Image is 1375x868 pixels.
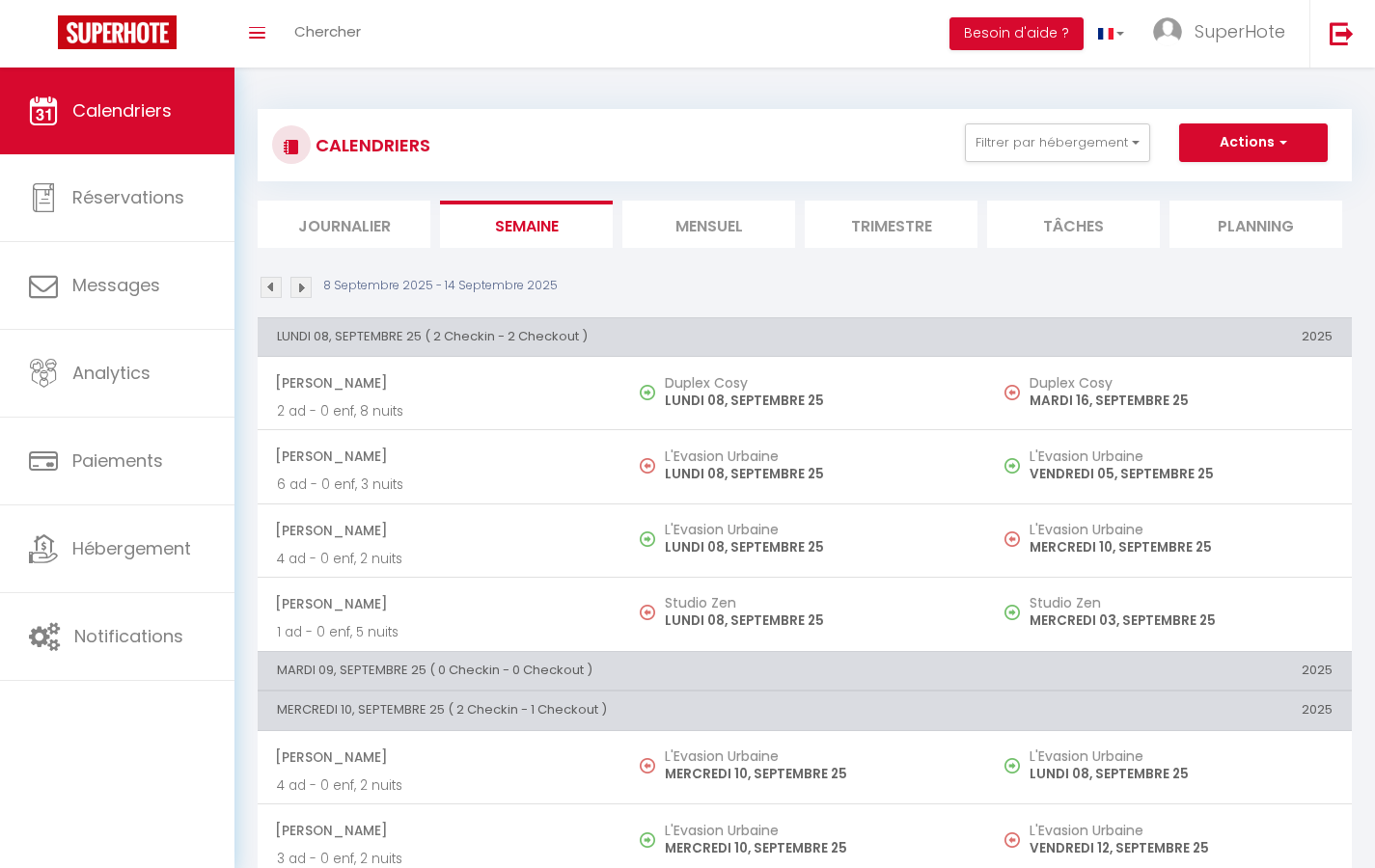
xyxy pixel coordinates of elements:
li: Mensuel [622,201,795,248]
th: 2025 [987,651,1352,690]
p: LUNDI 08, SEPTEMBRE 25 [1030,764,1333,784]
h5: Duplex Cosy [665,375,968,391]
button: Filtrer par hébergement [965,123,1150,162]
th: 2025 [987,692,1352,730]
p: 6 ad - 0 enf, 3 nuits [277,475,603,495]
img: ... [1153,17,1182,46]
li: Semaine [440,201,613,248]
p: VENDREDI 05, SEPTEMBRE 25 [1030,464,1333,484]
span: Calendriers [72,98,172,122]
th: LUNDI 08, SEPTEMBRE 25 ( 2 Checkin - 2 Checkout ) [258,317,987,356]
img: NO IMAGE [640,458,655,474]
p: 8 Septembre 2025 - 14 Septembre 2025 [323,277,558,295]
h5: L'Evasion Urbaine [665,823,968,838]
p: MERCREDI 10, SEPTEMBRE 25 [1030,537,1333,557]
span: [PERSON_NAME] [275,739,603,775]
img: NO IMAGE [1004,758,1020,773]
img: NO IMAGE [640,758,655,773]
li: Planning [1169,201,1342,248]
p: VENDREDI 12, SEPTEMBRE 25 [1030,838,1333,858]
img: NO IMAGE [1004,458,1020,474]
span: Chercher [294,21,361,41]
p: 2 ad - 0 enf, 8 nuits [277,401,603,421]
p: 4 ad - 0 enf, 2 nuits [277,549,603,569]
h5: L'Evasion Urbaine [665,522,968,537]
h5: Studio Zen [665,595,968,610]
p: 1 ad - 0 enf, 5 nuits [277,622,603,642]
th: 2025 [987,317,1352,356]
button: Actions [1179,123,1328,162]
p: LUNDI 08, SEPTEMBRE 25 [665,610,968,631]
span: Analytics [72,361,151,385]
p: LUNDI 08, SEPTEMBRE 25 [665,391,968,411]
th: MERCREDI 10, SEPTEMBRE 25 ( 2 Checkin - 1 Checkout ) [258,692,987,730]
h3: CALENDRIERS [311,123,430,167]
button: Ouvrir le widget de chat LiveChat [15,8,73,66]
h5: Duplex Cosy [1030,375,1333,391]
h5: L'Evasion Urbaine [1030,823,1333,838]
li: Trimestre [805,201,977,248]
img: NO IMAGE [1004,832,1020,848]
li: Journalier [258,201,430,248]
h5: L'Evasion Urbaine [665,748,968,764]
h5: Studio Zen [1030,595,1333,610]
h5: L'Evasion Urbaine [665,448,968,464]
th: MARDI 09, SEPTEMBRE 25 ( 0 Checkin - 0 Checkout ) [258,651,987,690]
p: MERCREDI 10, SEPTEMBRE 25 [665,838,968,858]
h5: L'Evasion Urbaine [1030,522,1333,537]
img: Super Booking [58,15,177,49]
h5: L'Evasion Urbaine [1030,448,1333,464]
span: [PERSON_NAME] [275,812,603,849]
span: SuperHote [1195,19,1285,43]
p: LUNDI 08, SEPTEMBRE 25 [665,464,968,484]
img: NO IMAGE [1004,385,1020,400]
span: [PERSON_NAME] [275,512,603,549]
h5: L'Evasion Urbaine [1030,748,1333,764]
span: Messages [72,273,160,297]
span: Hébergement [72,536,191,560]
span: [PERSON_NAME] [275,365,603,401]
img: logout [1330,21,1354,45]
p: MARDI 16, SEPTEMBRE 25 [1030,391,1333,411]
span: [PERSON_NAME] [275,438,603,475]
span: [PERSON_NAME] [275,585,603,622]
img: NO IMAGE [640,605,655,620]
span: Notifications [74,624,183,648]
p: MERCREDI 10, SEPTEMBRE 25 [665,764,968,784]
p: MERCREDI 03, SEPTEMBRE 25 [1030,610,1333,631]
button: Besoin d'aide ? [949,17,1084,50]
span: Paiements [72,448,163,473]
img: NO IMAGE [1004,605,1020,620]
li: Tâches [987,201,1160,248]
p: LUNDI 08, SEPTEMBRE 25 [665,537,968,557]
p: 4 ad - 0 enf, 2 nuits [277,775,603,796]
span: Réservations [72,185,184,209]
img: NO IMAGE [1004,531,1020,547]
